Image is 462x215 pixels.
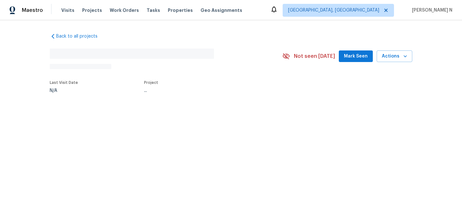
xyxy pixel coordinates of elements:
div: ... [144,88,267,93]
span: Maestro [22,7,43,13]
span: Visits [61,7,74,13]
button: Mark Seen [339,50,373,62]
span: Projects [82,7,102,13]
button: Actions [377,50,412,62]
span: [PERSON_NAME] N [409,7,452,13]
span: Properties [168,7,193,13]
span: Geo Assignments [201,7,242,13]
span: [GEOGRAPHIC_DATA], [GEOGRAPHIC_DATA] [288,7,379,13]
span: Last Visit Date [50,81,78,85]
span: Mark Seen [344,52,368,60]
a: Back to all projects [50,33,111,40]
span: Tasks [147,8,160,13]
span: Not seen [DATE] [294,53,335,59]
span: Actions [382,52,407,60]
span: Work Orders [110,7,139,13]
div: N/A [50,88,78,93]
span: Project [144,81,158,85]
